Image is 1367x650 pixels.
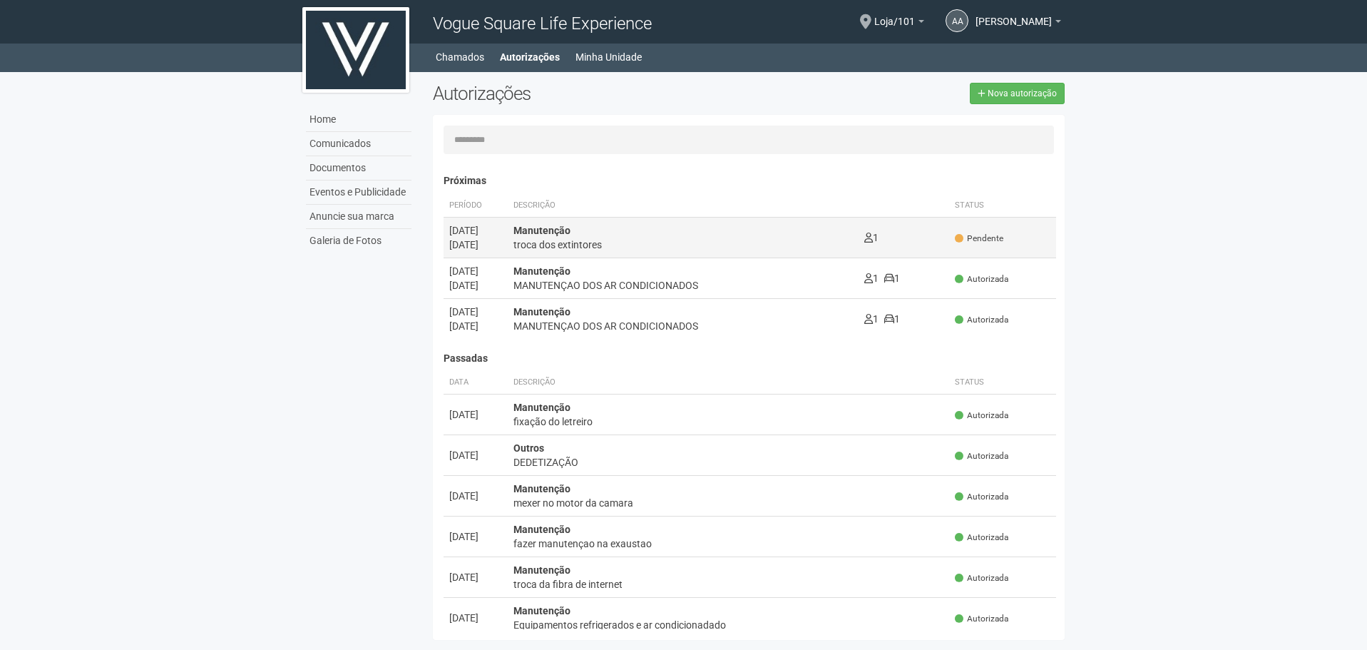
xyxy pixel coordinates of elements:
[955,314,1008,326] span: Autorizada
[433,83,738,104] h2: Autorizações
[955,613,1008,625] span: Autorizada
[444,371,508,395] th: Data
[436,47,484,67] a: Chamados
[449,305,502,319] div: [DATE]
[449,570,502,584] div: [DATE]
[444,194,508,218] th: Período
[444,353,1057,364] h4: Passadas
[449,319,502,333] div: [DATE]
[306,132,411,156] a: Comunicados
[306,156,411,181] a: Documentos
[449,448,502,462] div: [DATE]
[306,181,411,205] a: Eventos e Publicidade
[946,9,968,32] a: AA
[500,47,560,67] a: Autorizações
[513,455,944,469] div: DEDETIZAÇÃO
[988,88,1057,98] span: Nova autorização
[575,47,642,67] a: Minha Unidade
[884,313,900,325] span: 1
[513,265,570,277] strong: Manutenção
[955,532,1008,544] span: Autorizada
[513,496,944,510] div: mexer no motor da camara
[513,278,854,293] div: MANUTENÇAO DOS AR CONDICIONADOS
[874,18,924,29] a: Loja/101
[513,402,570,413] strong: Manutenção
[513,537,944,551] div: fazer manutençao na exaustao
[449,529,502,544] div: [DATE]
[955,233,1003,245] span: Pendente
[433,14,652,34] span: Vogue Square Life Experience
[955,273,1008,285] span: Autorizada
[949,371,1056,395] th: Status
[513,319,854,333] div: MANUTENÇAO DOS AR CONDICIONADOS
[306,229,411,253] a: Galeria de Fotos
[449,278,502,293] div: [DATE]
[449,489,502,503] div: [DATE]
[513,524,570,535] strong: Manutenção
[513,306,570,318] strong: Manutenção
[513,564,570,576] strong: Manutenção
[955,450,1008,462] span: Autorizada
[513,415,944,429] div: fixação do letreiro
[955,491,1008,503] span: Autorizada
[449,611,502,625] div: [DATE]
[513,225,570,236] strong: Manutenção
[864,273,879,284] span: 1
[449,223,502,238] div: [DATE]
[306,108,411,132] a: Home
[884,273,900,284] span: 1
[444,176,1057,186] h4: Próximas
[508,371,950,395] th: Descrição
[513,605,570,616] strong: Manutenção
[970,83,1065,104] a: Nova autorização
[513,442,544,454] strong: Outros
[955,572,1008,584] span: Autorizada
[302,7,409,93] img: logo.jpg
[513,577,944,591] div: troca da fibra de internet
[449,238,502,252] div: [DATE]
[864,232,879,243] span: 1
[874,2,915,27] span: Loja/101
[976,2,1052,27] span: Antonio Adolpho Souza
[449,264,502,278] div: [DATE]
[864,313,879,325] span: 1
[955,410,1008,422] span: Autorizada
[449,407,502,422] div: [DATE]
[976,18,1061,29] a: [PERSON_NAME]
[949,194,1056,218] th: Status
[513,483,570,494] strong: Manutenção
[508,194,859,218] th: Descrição
[513,238,854,252] div: troca dos extintores
[513,618,944,632] div: Equipamentos refrigerados e ar condicionadado
[306,205,411,229] a: Anuncie sua marca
